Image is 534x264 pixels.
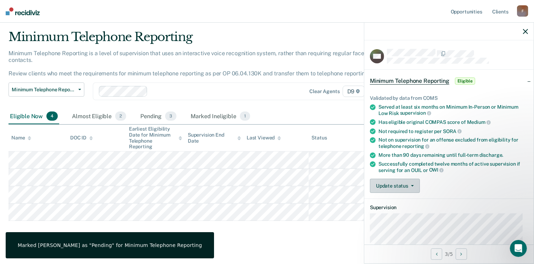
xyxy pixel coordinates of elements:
[240,111,250,121] span: 1
[403,143,430,149] span: reporting
[165,111,176,121] span: 3
[9,109,59,124] div: Eligible Now
[11,135,31,141] div: Name
[378,152,528,158] div: More than 90 days remaining until full-term
[18,242,202,248] div: Marked [PERSON_NAME] as "Pending" for Minimum Telephone Reporting
[479,152,504,158] span: discharge.
[311,135,327,141] div: Status
[510,240,527,257] iframe: Intercom live chat
[115,111,126,121] span: 2
[9,50,394,77] p: Minimum Telephone Reporting is a level of supervision that uses an interactive voice recognition ...
[378,119,528,125] div: Has eligible original COMPAS score of
[370,205,528,211] dt: Supervision
[378,128,528,134] div: Not required to register per
[378,161,528,173] div: Successfully completed twelve months of active supervision if serving for an OUIL or
[364,70,534,92] div: Minimum Telephone ReportingEligible
[6,7,40,15] img: Recidiviz
[9,30,409,50] div: Minimum Telephone Reporting
[456,248,467,260] button: Next Opportunity
[247,135,281,141] div: Last Viewed
[378,104,528,116] div: Served at least six months on Minimum In-Person or Minimum Low Risk
[378,137,528,149] div: Not on supervision for an offense excluded from eligibility for telephone
[71,109,128,124] div: Almost Eligible
[309,88,339,94] div: Clear agents
[429,167,444,173] span: OWI
[129,126,182,150] div: Earliest Eligibility Date for Minimum Telephone Reporting
[370,179,420,193] button: Update status
[467,119,491,125] span: Medium
[400,110,431,116] span: supervision
[370,95,528,101] div: Validated by data from COMS
[370,78,449,85] span: Minimum Telephone Reporting
[455,78,475,85] span: Eligible
[343,86,365,97] span: D9
[443,128,462,134] span: SORA
[517,5,528,17] div: F
[12,87,75,93] span: Minimum Telephone Reporting
[189,109,252,124] div: Marked Ineligible
[70,135,93,141] div: DOC ID
[188,132,241,144] div: Supervision End Date
[431,248,442,260] button: Previous Opportunity
[139,109,178,124] div: Pending
[46,111,58,121] span: 4
[364,245,534,263] div: 3 / 5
